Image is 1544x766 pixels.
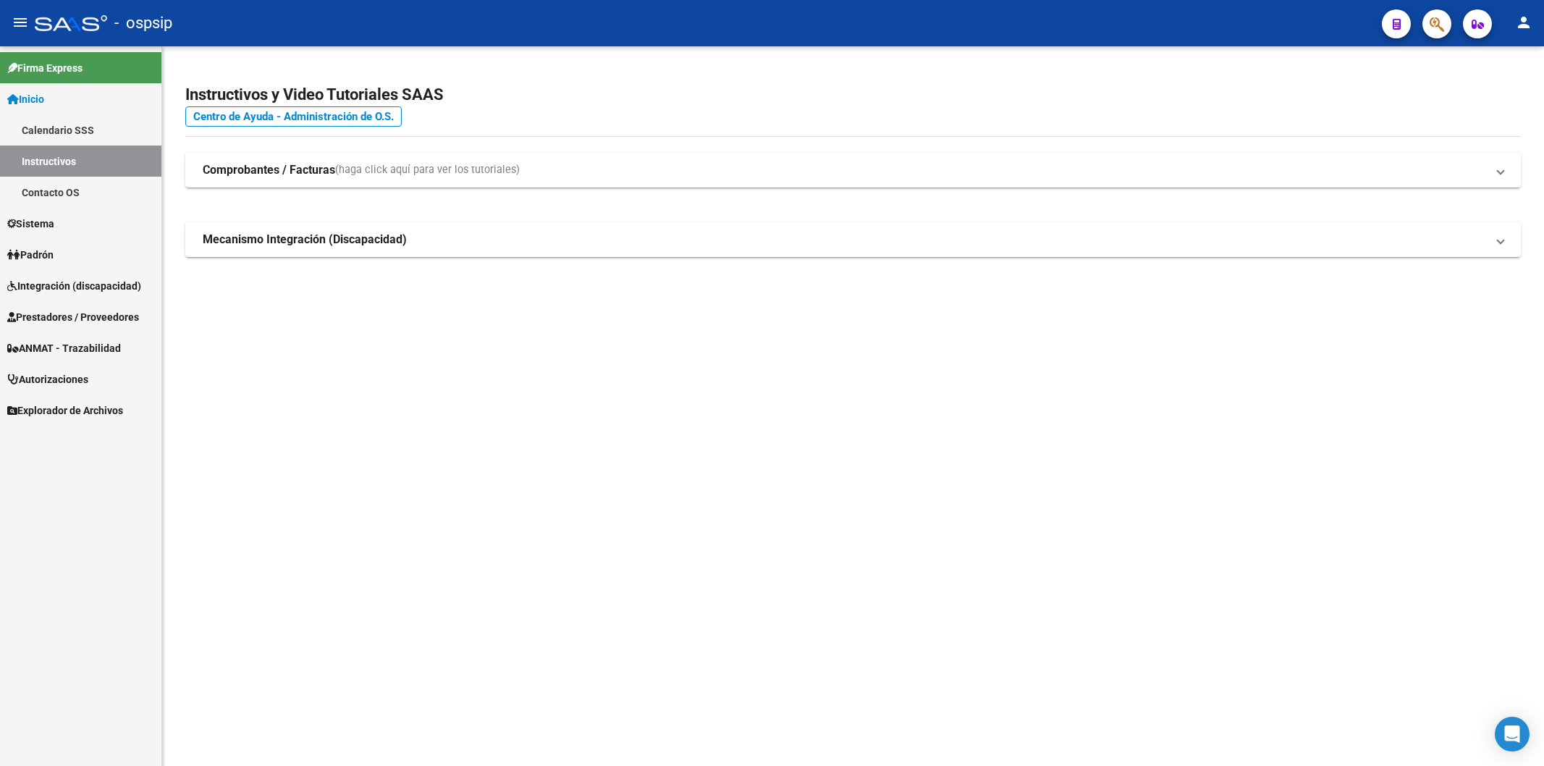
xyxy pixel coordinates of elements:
span: Inicio [7,91,44,107]
a: Centro de Ayuda - Administración de O.S. [185,106,402,127]
span: (haga click aquí para ver los tutoriales) [335,162,520,178]
mat-expansion-panel-header: Mecanismo Integración (Discapacidad) [185,222,1521,257]
span: Autorizaciones [7,371,88,387]
span: Explorador de Archivos [7,403,123,418]
mat-icon: person [1515,14,1532,31]
span: Padrón [7,247,54,263]
span: Integración (discapacidad) [7,278,141,294]
span: Prestadores / Proveedores [7,309,139,325]
strong: Mecanismo Integración (Discapacidad) [203,232,407,248]
h2: Instructivos y Video Tutoriales SAAS [185,81,1521,109]
div: Open Intercom Messenger [1495,717,1530,752]
mat-icon: menu [12,14,29,31]
strong: Comprobantes / Facturas [203,162,335,178]
span: ANMAT - Trazabilidad [7,340,121,356]
span: Firma Express [7,60,83,76]
span: - ospsip [114,7,172,39]
mat-expansion-panel-header: Comprobantes / Facturas(haga click aquí para ver los tutoriales) [185,153,1521,188]
span: Sistema [7,216,54,232]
